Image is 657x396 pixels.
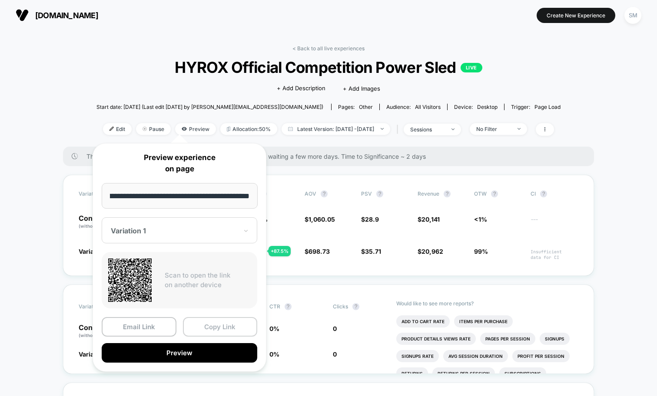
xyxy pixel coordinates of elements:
span: $ [305,248,330,255]
span: 99% [474,248,488,255]
span: + Add Images [343,85,380,92]
button: Email Link [102,317,176,337]
span: (without changes) [79,333,118,338]
div: Audience: [386,104,441,110]
span: Latest Version: [DATE] - [DATE] [282,123,390,135]
p: Control [79,215,126,229]
button: ? [352,303,359,310]
img: end [143,127,147,131]
img: Visually logo [16,9,29,22]
span: + Add Description [277,84,325,93]
span: --- [531,217,578,229]
span: $ [361,216,379,223]
li: Signups [540,333,570,345]
button: ? [376,190,383,197]
span: Allocation: 50% [220,123,277,135]
span: other [359,104,373,110]
span: All Visitors [415,104,441,110]
span: 35.71 [365,248,381,255]
li: Avg Session Duration [443,350,508,362]
p: Scan to open the link on another device [165,271,251,290]
span: 28.9 [365,216,379,223]
li: Product Details Views Rate [396,333,476,345]
button: SM [622,7,644,24]
span: Start date: [DATE] (Last edit [DATE] by [PERSON_NAME][EMAIL_ADDRESS][DOMAIN_NAME]) [96,104,323,110]
span: HYROX Official Competition Power Sled [120,58,538,76]
span: <1% [474,216,487,223]
div: + 87.5 % [269,246,291,256]
li: Subscriptions [499,367,546,380]
span: Variation [79,300,126,313]
span: Clicks [333,303,348,310]
span: Pause [136,123,171,135]
div: sessions [410,126,445,133]
span: CI [531,190,578,197]
li: Add To Cart Rate [396,315,450,327]
div: SM [624,7,641,24]
button: [DOMAIN_NAME] [13,8,101,22]
span: Variation 1 [79,248,109,255]
span: Revenue [418,190,439,197]
span: OTW [474,190,522,197]
button: ? [285,303,292,310]
span: 0 [333,350,337,358]
span: Variation [79,190,126,197]
span: $ [305,216,335,223]
p: Would like to see more reports? [396,300,578,307]
span: 0 % [269,350,279,358]
span: 1,060.05 [309,216,335,223]
span: PSV [361,190,372,197]
span: AOV [305,190,316,197]
li: Items Per Purchase [454,315,513,327]
button: ? [444,190,451,197]
img: edit [109,127,114,131]
span: Device: [447,104,504,110]
div: Trigger: [511,104,561,110]
li: Signups Rate [396,350,439,362]
button: ? [540,190,547,197]
span: 0 [333,325,337,332]
img: end [381,128,384,130]
span: desktop [477,104,498,110]
p: LIVE [461,63,482,72]
img: end [451,128,455,130]
a: < Back to all live experiences [292,45,365,52]
span: $ [418,248,443,255]
p: Preview experience on page [102,152,257,174]
img: end [518,128,521,130]
button: Create New Experience [537,8,615,23]
li: Returns [396,367,428,380]
span: 0 % [269,325,279,332]
span: Page Load [534,104,561,110]
button: Preview [102,343,257,363]
span: Variation 1 [79,350,109,358]
img: calendar [288,127,293,131]
button: ? [491,190,498,197]
span: | [395,123,404,136]
p: Control [79,324,133,339]
button: ? [321,190,328,197]
span: Edit [103,123,132,135]
span: There are still no statistically significant results. We recommend waiting a few more days . Time... [86,153,577,160]
span: 698.73 [309,248,330,255]
div: No Filter [476,126,511,132]
span: [DOMAIN_NAME] [35,11,98,20]
span: Preview [175,123,216,135]
span: $ [361,248,381,255]
div: Pages: [338,104,373,110]
button: Copy Link [183,317,258,337]
img: rebalance [227,127,230,131]
li: Pages Per Session [480,333,535,345]
span: 20,962 [421,248,443,255]
li: Profit Per Session [512,350,570,362]
li: Returns Per Session [432,367,495,380]
span: Insufficient data for CI [531,249,578,260]
span: 20,141 [421,216,440,223]
span: (without changes) [79,223,118,229]
span: $ [418,216,440,223]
